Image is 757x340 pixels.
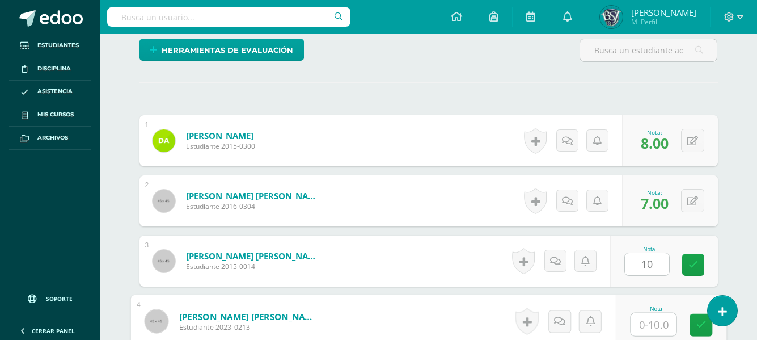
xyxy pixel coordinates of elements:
span: Estudiante 2015-0014 [186,262,322,271]
a: [PERSON_NAME] [PERSON_NAME] [186,250,322,262]
img: 4ad66ca0c65d19b754e3d5d7000ffc1b.png [600,6,623,28]
span: Soporte [46,295,73,303]
input: Busca un usuario... [107,7,350,27]
span: 7.00 [641,194,669,213]
a: Estudiantes [9,34,91,57]
a: [PERSON_NAME] [186,130,255,141]
img: 45x45 [153,250,175,272]
img: d0ef273cea8dcfc1946cf88bf900d79f.png [153,129,175,152]
a: [PERSON_NAME] [PERSON_NAME] [186,190,322,202]
span: Mi Perfil [631,17,696,27]
span: Estudiante 2023-0213 [179,322,319,333]
span: Estudiante 2016-0304 [186,202,322,211]
input: 0-10.0 [625,253,669,275]
span: [PERSON_NAME] [631,7,696,18]
span: Estudiantes [37,41,79,50]
span: Herramientas de evaluación [162,40,293,61]
img: 45x45 [145,309,168,333]
span: Estudiante 2015-0300 [186,141,255,151]
span: 8.00 [641,133,669,153]
a: [PERSON_NAME] [PERSON_NAME] [179,310,319,322]
span: Cerrar panel [32,327,75,335]
span: Disciplina [37,64,71,73]
a: Mis cursos [9,103,91,127]
span: Asistencia [37,87,73,96]
div: Nota [630,306,682,312]
a: Asistencia [9,81,91,104]
span: Mis cursos [37,110,74,119]
span: Archivos [37,133,68,142]
img: 45x45 [153,190,175,212]
div: Nota: [641,128,669,136]
a: Archivos [9,127,91,150]
div: Nota: [641,188,669,196]
div: Nota [624,246,674,253]
input: Busca un estudiante aquí... [580,39,717,61]
a: Soporte [14,283,86,311]
input: 0-10.0 [631,313,676,336]
a: Herramientas de evaluación [139,39,304,61]
a: Disciplina [9,57,91,81]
